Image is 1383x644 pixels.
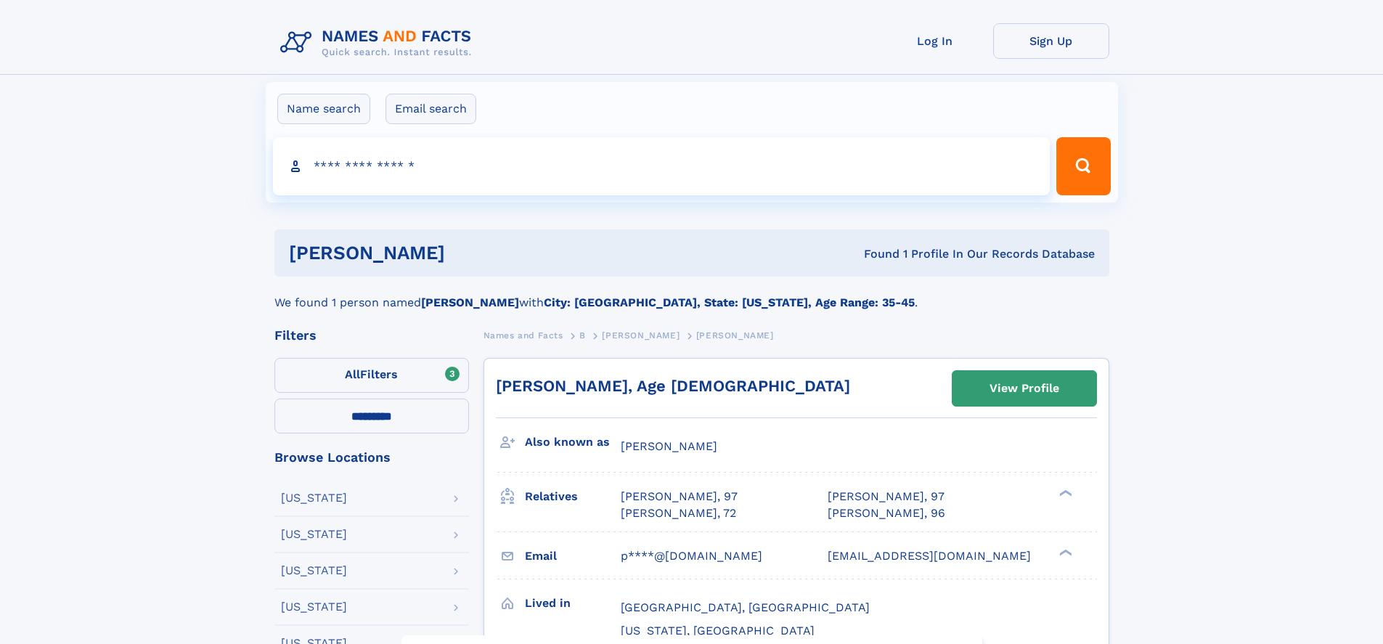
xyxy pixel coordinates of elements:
a: Sign Up [993,23,1109,59]
span: [EMAIL_ADDRESS][DOMAIN_NAME] [828,549,1031,563]
span: [PERSON_NAME] [602,330,680,341]
div: Filters [274,329,469,342]
label: Filters [274,358,469,393]
a: [PERSON_NAME], 96 [828,505,945,521]
b: [PERSON_NAME] [421,295,519,309]
div: [US_STATE] [281,565,347,576]
span: B [579,330,586,341]
a: [PERSON_NAME], 72 [621,505,736,521]
div: ❯ [1056,547,1073,557]
span: [GEOGRAPHIC_DATA], [GEOGRAPHIC_DATA] [621,600,870,614]
h1: [PERSON_NAME] [289,244,655,262]
button: Search Button [1056,137,1110,195]
a: B [579,326,586,344]
span: [US_STATE], [GEOGRAPHIC_DATA] [621,624,815,637]
a: Names and Facts [484,326,563,344]
div: [US_STATE] [281,529,347,540]
div: ❯ [1056,489,1073,498]
div: Browse Locations [274,451,469,464]
div: [US_STATE] [281,492,347,504]
a: [PERSON_NAME] [602,326,680,344]
h3: Relatives [525,484,621,509]
div: View Profile [990,372,1059,405]
b: City: [GEOGRAPHIC_DATA], State: [US_STATE], Age Range: 35-45 [544,295,915,309]
a: Log In [877,23,993,59]
h3: Email [525,544,621,568]
input: search input [273,137,1050,195]
label: Email search [385,94,476,124]
div: We found 1 person named with . [274,277,1109,311]
div: [US_STATE] [281,601,347,613]
span: All [345,367,360,381]
label: Name search [277,94,370,124]
h3: Lived in [525,591,621,616]
a: View Profile [952,371,1096,406]
a: [PERSON_NAME], 97 [828,489,945,505]
a: [PERSON_NAME], 97 [621,489,738,505]
span: [PERSON_NAME] [621,439,717,453]
img: Logo Names and Facts [274,23,484,62]
div: Found 1 Profile In Our Records Database [654,246,1095,262]
h3: Also known as [525,430,621,455]
span: [PERSON_NAME] [696,330,774,341]
a: [PERSON_NAME], Age [DEMOGRAPHIC_DATA] [496,377,850,395]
